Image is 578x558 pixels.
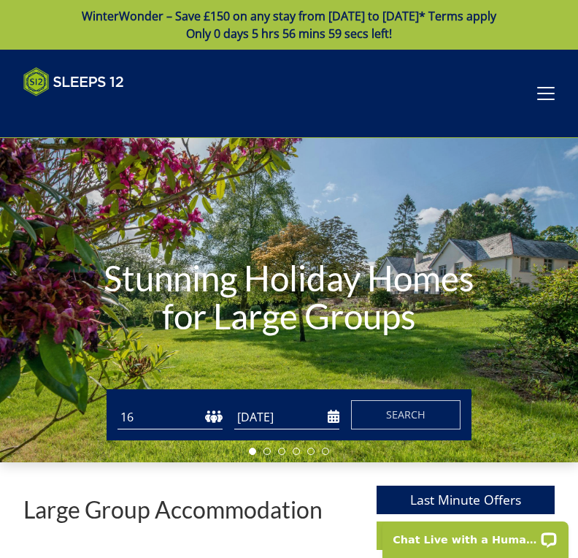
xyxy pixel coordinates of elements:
[186,26,392,42] span: Only 0 days 5 hrs 56 mins 59 secs left!
[377,486,555,514] a: Last Minute Offers
[386,408,425,421] span: Search
[23,497,323,522] p: Large Group Accommodation
[351,400,461,429] button: Search
[234,405,339,429] input: Arrival Date
[23,67,124,96] img: Sleeps 12
[16,105,169,118] iframe: Customer reviews powered by Trustpilot
[87,230,491,365] h1: Stunning Holiday Homes for Large Groups
[373,512,578,558] iframe: LiveChat chat widget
